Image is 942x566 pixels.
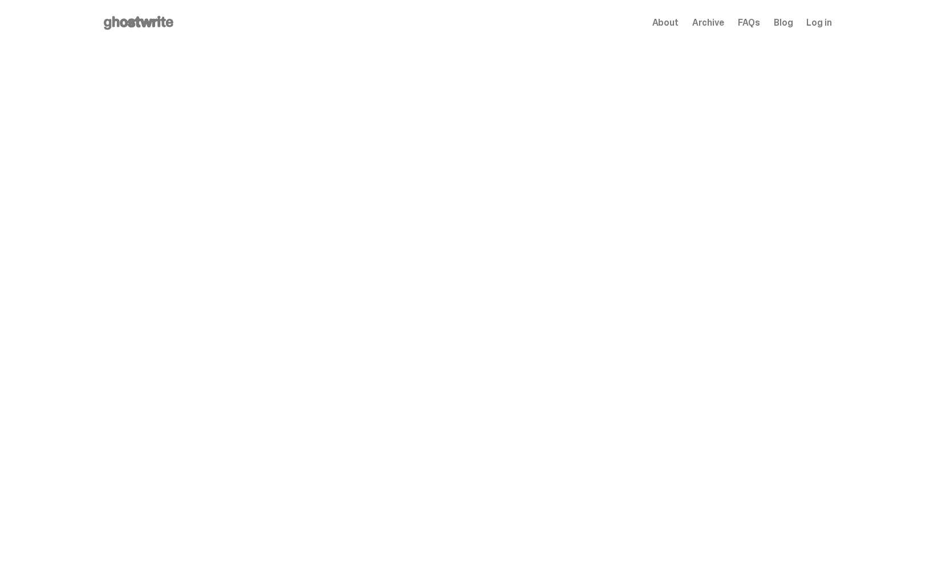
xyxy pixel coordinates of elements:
[652,18,679,27] a: About
[806,18,831,27] a: Log in
[692,18,724,27] a: Archive
[738,18,760,27] a: FAQs
[774,18,793,27] a: Blog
